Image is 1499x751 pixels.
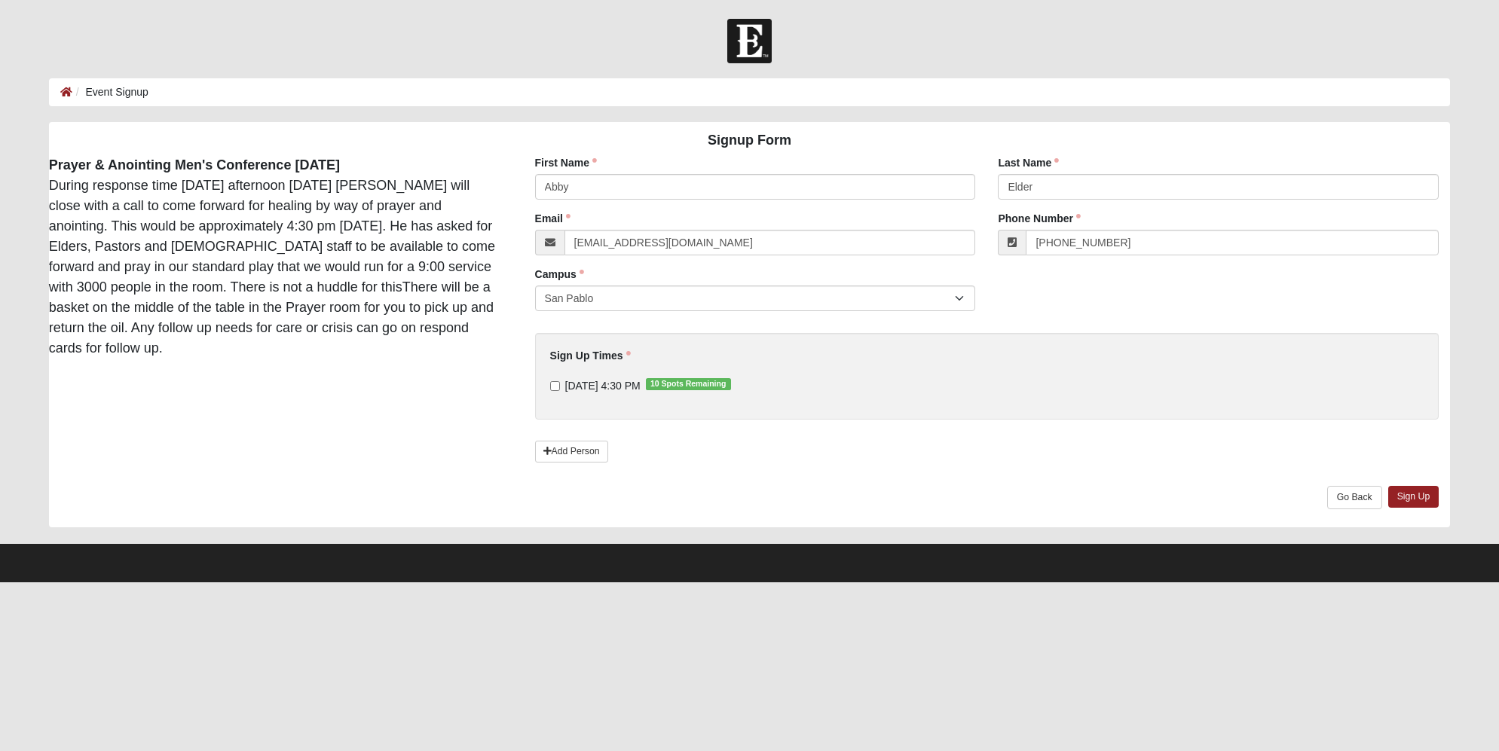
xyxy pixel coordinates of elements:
[535,211,571,226] label: Email
[565,380,641,392] span: [DATE] 4:30 PM
[535,441,608,463] a: Add Person
[550,381,560,391] input: [DATE] 4:30 PM10 Spots Remaining
[72,84,148,100] li: Event Signup
[535,267,584,282] label: Campus
[1388,486,1439,508] a: Sign Up
[38,155,512,359] div: During response time [DATE] afternoon [DATE] [PERSON_NAME] will close with a call to come forward...
[998,155,1059,170] label: Last Name
[646,378,731,390] span: 10 Spots Remaining
[49,133,1451,149] h4: Signup Form
[535,155,597,170] label: First Name
[550,348,631,363] label: Sign Up Times
[998,211,1081,226] label: Phone Number
[49,157,340,172] strong: Prayer & Anointing Men's Conference [DATE]
[727,19,772,63] img: Church of Eleven22 Logo
[1327,486,1382,509] a: Go Back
